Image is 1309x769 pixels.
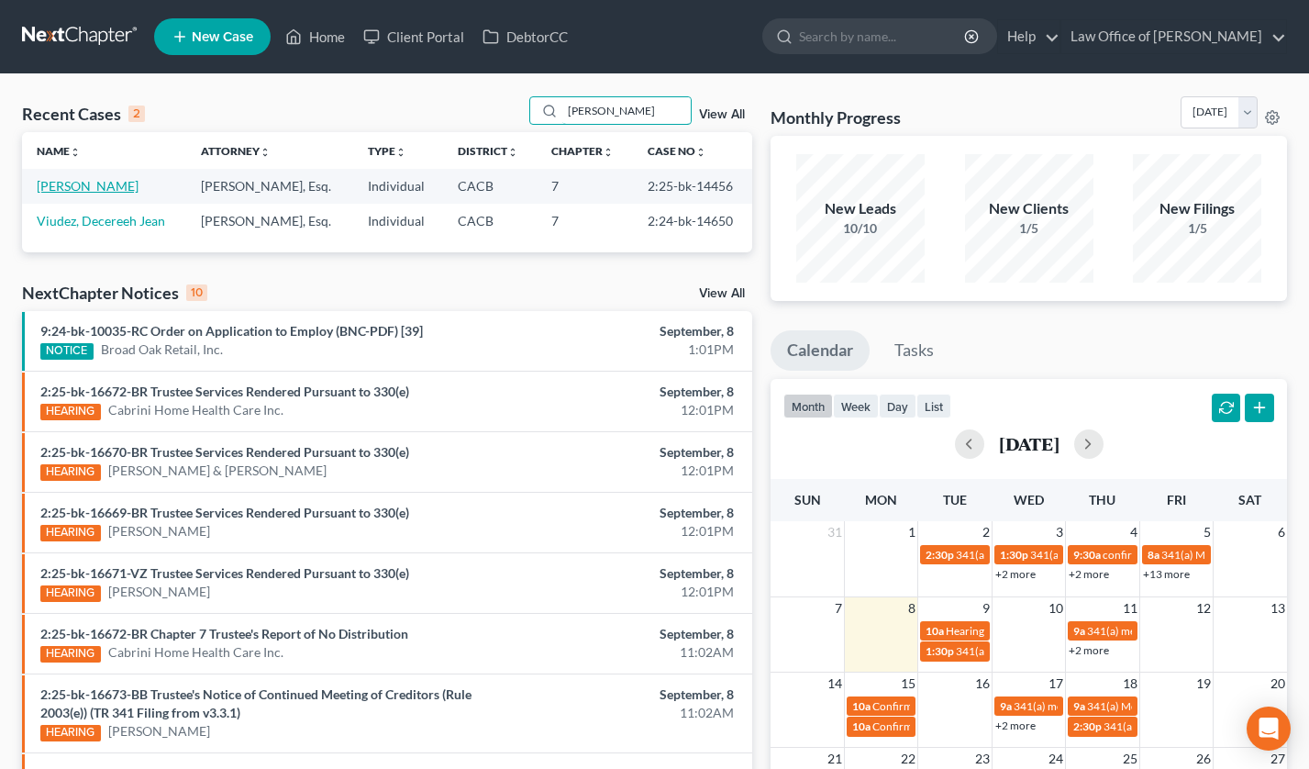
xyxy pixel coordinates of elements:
[965,198,1093,219] div: New Clients
[1167,492,1186,507] span: Fri
[260,147,271,158] i: unfold_more
[1128,521,1139,543] span: 4
[1121,597,1139,619] span: 11
[515,522,734,541] div: 12:01PM
[515,625,734,643] div: September, 8
[515,401,734,419] div: 12:01PM
[40,505,409,520] a: 2:25-bk-16669-BR Trustee Services Rendered Pursuant to 330(e)
[1269,673,1287,695] span: 20
[354,20,473,53] a: Client Portal
[1276,521,1287,543] span: 6
[40,646,101,663] div: HEARING
[1047,597,1065,619] span: 10
[981,521,992,543] span: 2
[515,564,734,583] div: September, 8
[537,204,632,238] td: 7
[368,144,406,158] a: Typeunfold_more
[515,340,734,359] div: 1:01PM
[201,144,271,158] a: Attorneyunfold_more
[833,597,844,619] span: 7
[515,704,734,722] div: 11:02AM
[395,147,406,158] i: unfold_more
[973,673,992,695] span: 16
[1069,643,1109,657] a: +2 more
[826,673,844,695] span: 14
[799,19,967,53] input: Search by name...
[108,462,327,480] a: [PERSON_NAME] & [PERSON_NAME]
[794,492,821,507] span: Sun
[943,492,967,507] span: Tue
[40,404,101,420] div: HEARING
[515,583,734,601] div: 12:01PM
[353,169,443,203] td: Individual
[458,144,518,158] a: Districtunfold_more
[1238,492,1261,507] span: Sat
[1247,707,1291,751] div: Open Intercom Messenger
[128,106,145,122] div: 2
[865,492,897,507] span: Mon
[40,444,409,460] a: 2:25-bk-16670-BR Trustee Services Rendered Pursuant to 330(e)
[1143,567,1190,581] a: +13 more
[926,644,954,658] span: 1:30p
[537,169,632,203] td: 7
[826,521,844,543] span: 31
[981,597,992,619] span: 9
[40,626,408,641] a: 2:25-bk-16672-BR Chapter 7 Trustee's Report of No Distribution
[852,719,871,733] span: 10a
[1133,198,1261,219] div: New Filings
[872,719,1081,733] span: Confirmation hearing for [PERSON_NAME]
[108,522,210,541] a: [PERSON_NAME]
[1000,699,1012,713] span: 9a
[1030,548,1207,562] span: 341(a) meeting for [PERSON_NAME]
[1073,699,1085,713] span: 9a
[1089,492,1115,507] span: Thu
[108,643,283,662] a: Cabrini Home Health Care Inc.
[926,624,944,638] span: 10a
[899,673,917,695] span: 15
[995,719,1036,732] a: +2 more
[1269,597,1287,619] span: 13
[796,219,925,238] div: 10/10
[1133,219,1261,238] div: 1/5
[1069,567,1109,581] a: +2 more
[37,213,165,228] a: Viudez, Decereeh Jean
[906,521,917,543] span: 1
[1104,719,1193,733] span: 341(a) Meeting for
[101,340,223,359] a: Broad Oak Retail, Inc.
[40,323,423,339] a: 9:24-bk-10035-RC Order on Application to Employ (BNC-PDF) [39]
[783,394,833,418] button: month
[1073,719,1102,733] span: 2:30p
[186,204,353,238] td: [PERSON_NAME], Esq.
[926,548,954,562] span: 2:30p
[443,169,537,203] td: CACB
[515,462,734,480] div: 12:01PM
[999,434,1059,453] h2: [DATE]
[916,394,951,418] button: list
[771,330,870,371] a: Calendar
[603,147,614,158] i: unfold_more
[551,144,614,158] a: Chapterunfold_more
[1014,699,1191,713] span: 341(a) meeting for [PERSON_NAME]
[878,330,950,371] a: Tasks
[699,287,745,300] a: View All
[1087,624,1264,638] span: 341(a) meeting for [PERSON_NAME]
[1047,673,1065,695] span: 17
[473,20,577,53] a: DebtorCC
[995,567,1036,581] a: +2 more
[695,147,706,158] i: unfold_more
[1103,548,1309,562] span: confirmation hearing for [PERSON_NAME]
[40,343,94,360] div: NOTICE
[833,394,879,418] button: week
[22,103,145,125] div: Recent Cases
[108,583,210,601] a: [PERSON_NAME]
[353,204,443,238] td: Individual
[515,685,734,704] div: September, 8
[40,725,101,741] div: HEARING
[1087,699,1265,713] span: 341(a) Meeting for [PERSON_NAME]
[1014,492,1044,507] span: Wed
[562,97,691,124] input: Search by name...
[515,322,734,340] div: September, 8
[37,144,81,158] a: Nameunfold_more
[40,384,409,399] a: 2:25-bk-16672-BR Trustee Services Rendered Pursuant to 330(e)
[956,548,1133,562] span: 341(a) meeting for [PERSON_NAME]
